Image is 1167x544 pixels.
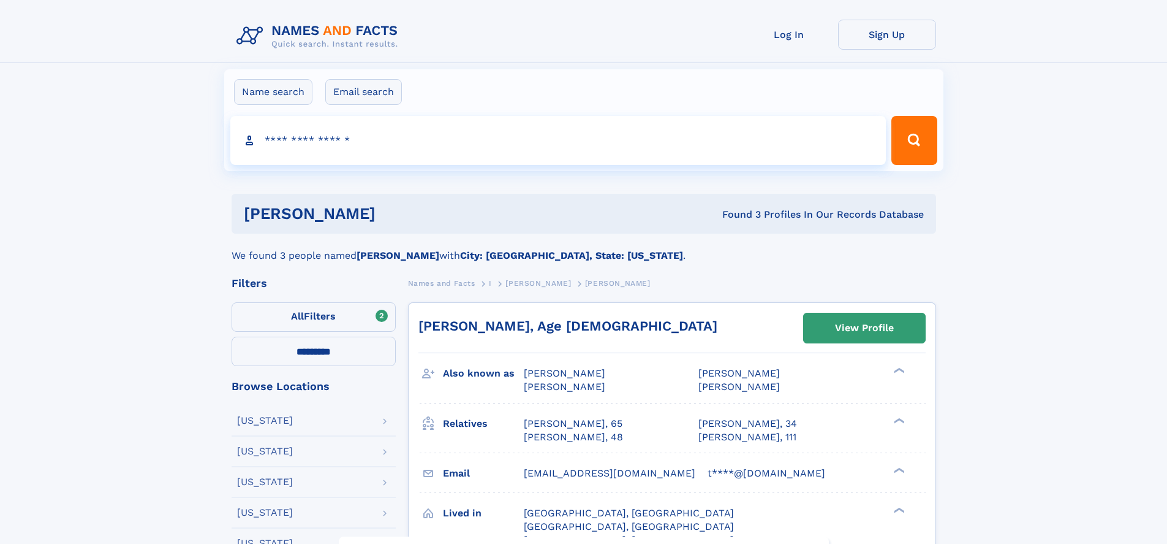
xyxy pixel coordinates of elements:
[524,417,622,431] a: [PERSON_NAME], 65
[524,431,623,444] a: [PERSON_NAME], 48
[891,416,905,424] div: ❯
[232,302,396,332] label: Filters
[244,206,549,221] h1: [PERSON_NAME]
[460,250,683,261] b: City: [GEOGRAPHIC_DATA], State: [US_STATE]
[237,508,293,518] div: [US_STATE]
[838,20,936,50] a: Sign Up
[418,318,717,334] a: [PERSON_NAME], Age [DEMOGRAPHIC_DATA]
[443,463,524,484] h3: Email
[443,363,524,384] h3: Also known as
[237,477,293,487] div: [US_STATE]
[505,275,571,291] a: [PERSON_NAME]
[549,208,924,221] div: Found 3 Profiles In Our Records Database
[291,310,304,322] span: All
[804,313,925,343] a: View Profile
[505,279,571,288] span: [PERSON_NAME]
[325,79,402,105] label: Email search
[891,116,937,165] button: Search Button
[891,466,905,474] div: ❯
[489,275,492,291] a: I
[698,417,797,431] a: [PERSON_NAME], 34
[237,446,293,456] div: [US_STATE]
[237,416,293,426] div: [US_STATE]
[230,116,886,165] input: search input
[357,250,439,261] b: [PERSON_NAME]
[524,381,605,393] span: [PERSON_NAME]
[443,503,524,524] h3: Lived in
[443,413,524,434] h3: Relatives
[524,467,695,479] span: [EMAIL_ADDRESS][DOMAIN_NAME]
[524,367,605,379] span: [PERSON_NAME]
[585,279,651,288] span: [PERSON_NAME]
[698,431,796,444] a: [PERSON_NAME], 111
[524,507,734,519] span: [GEOGRAPHIC_DATA], [GEOGRAPHIC_DATA]
[232,234,936,263] div: We found 3 people named with .
[891,367,905,375] div: ❯
[232,278,396,289] div: Filters
[524,521,734,532] span: [GEOGRAPHIC_DATA], [GEOGRAPHIC_DATA]
[234,79,312,105] label: Name search
[891,506,905,514] div: ❯
[232,20,408,53] img: Logo Names and Facts
[835,314,894,342] div: View Profile
[408,275,475,291] a: Names and Facts
[740,20,838,50] a: Log In
[489,279,492,288] span: I
[232,381,396,392] div: Browse Locations
[698,367,780,379] span: [PERSON_NAME]
[698,381,780,393] span: [PERSON_NAME]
